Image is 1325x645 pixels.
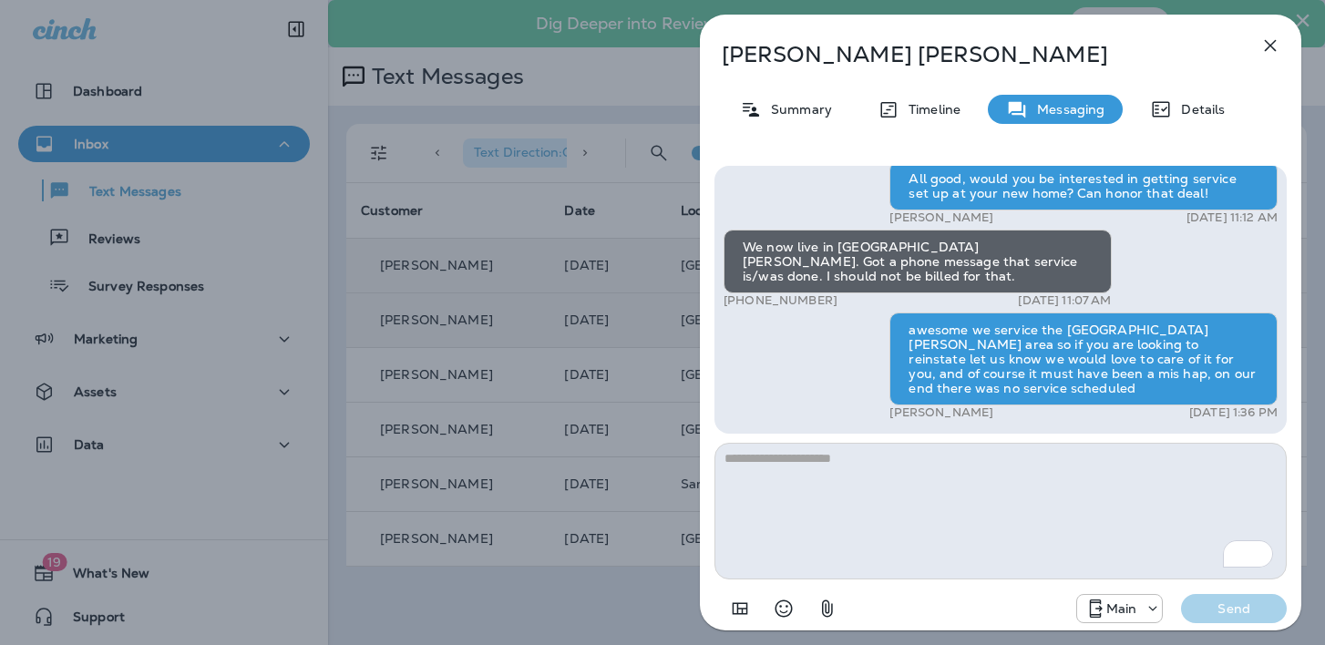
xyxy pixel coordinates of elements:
button: Add in a premade template [722,590,758,627]
div: awesome we service the [GEOGRAPHIC_DATA][PERSON_NAME] area so if you are looking to reinstate let... [889,312,1278,405]
p: [DATE] 11:12 AM [1186,210,1278,225]
p: [DATE] 1:36 PM [1189,405,1278,420]
p: Details [1172,102,1225,117]
button: Select an emoji [765,590,802,627]
p: [DATE] 11:07 AM [1018,293,1111,308]
p: [PERSON_NAME] [889,210,993,225]
textarea: To enrich screen reader interactions, please activate Accessibility in Grammarly extension settings [714,443,1287,579]
p: Timeline [899,102,960,117]
div: All good, would you be interested in getting service set up at your new home? Can honor that deal! [889,161,1278,210]
p: [PERSON_NAME] [PERSON_NAME] [722,42,1219,67]
p: [PERSON_NAME] [889,405,993,420]
p: [PHONE_NUMBER] [724,293,837,308]
div: +1 (817) 482-3792 [1077,598,1163,619]
p: Messaging [1028,102,1104,117]
div: We now live in [GEOGRAPHIC_DATA][PERSON_NAME]. Got a phone message that service is/was done. I sh... [724,230,1112,293]
p: Summary [762,102,832,117]
p: Main [1106,601,1137,616]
